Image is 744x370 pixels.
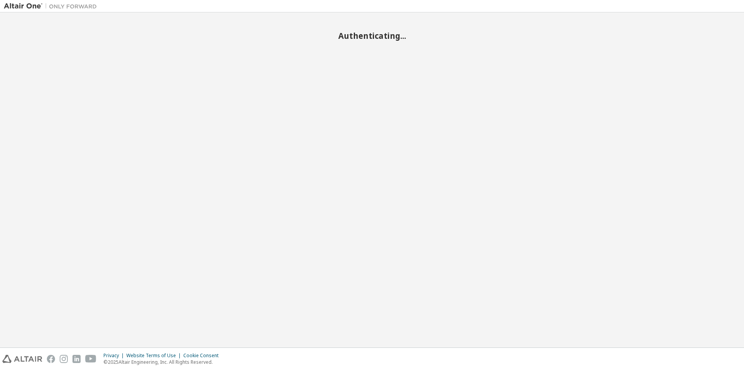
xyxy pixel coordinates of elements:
[103,353,126,359] div: Privacy
[85,355,96,363] img: youtube.svg
[103,359,223,365] p: © 2025 Altair Engineering, Inc. All Rights Reserved.
[72,355,81,363] img: linkedin.svg
[47,355,55,363] img: facebook.svg
[60,355,68,363] img: instagram.svg
[2,355,42,363] img: altair_logo.svg
[4,2,101,10] img: Altair One
[183,353,223,359] div: Cookie Consent
[4,31,740,41] h2: Authenticating...
[126,353,183,359] div: Website Terms of Use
